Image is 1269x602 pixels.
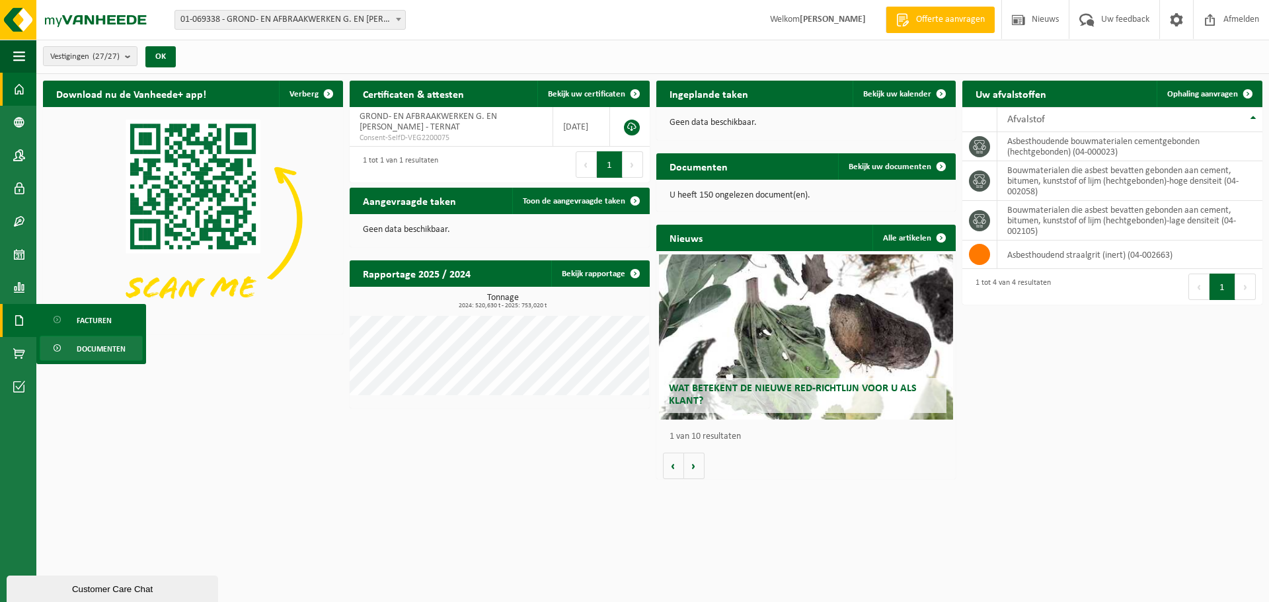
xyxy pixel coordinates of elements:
[597,151,623,178] button: 1
[962,81,1059,106] h2: Uw afvalstoffen
[1157,81,1261,107] a: Ophaling aanvragen
[350,81,477,106] h2: Certificaten & attesten
[145,46,176,67] button: OK
[656,81,761,106] h2: Ingeplande taken
[853,81,954,107] a: Bekijk uw kalender
[40,307,143,332] a: Facturen
[863,90,931,98] span: Bekijk uw kalender
[363,225,636,235] p: Geen data beschikbaar.
[553,107,611,147] td: [DATE]
[997,201,1262,241] td: bouwmaterialen die asbest bevatten gebonden aan cement, bitumen, kunststof of lijm (hechtgebonden...
[997,161,1262,201] td: bouwmaterialen die asbest bevatten gebonden aan cement, bitumen, kunststof of lijm (hechtgebonden...
[663,453,684,479] button: Vorige
[77,336,126,361] span: Documenten
[537,81,648,107] a: Bekijk uw certificaten
[43,46,137,66] button: Vestigingen(27/27)
[548,90,625,98] span: Bekijk uw certificaten
[523,197,625,206] span: Toon de aangevraagde taken
[913,13,988,26] span: Offerte aanvragen
[40,336,143,361] a: Documenten
[670,191,943,200] p: U heeft 150 ongelezen document(en).
[659,254,953,420] a: Wat betekent de nieuwe RED-richtlijn voor u als klant?
[669,383,917,406] span: Wat betekent de nieuwe RED-richtlijn voor u als klant?
[670,432,950,441] p: 1 van 10 resultaten
[551,260,648,287] a: Bekijk rapportage
[77,308,112,333] span: Facturen
[1007,114,1045,125] span: Afvalstof
[886,7,995,33] a: Offerte aanvragen
[279,81,342,107] button: Verberg
[93,52,120,61] count: (27/27)
[1167,90,1238,98] span: Ophaling aanvragen
[350,260,484,286] h2: Rapportage 2025 / 2024
[289,90,319,98] span: Verberg
[656,225,716,250] h2: Nieuws
[969,272,1051,301] div: 1 tot 4 van 4 resultaten
[623,151,643,178] button: Next
[360,133,543,143] span: Consent-SelfD-VEG2200075
[997,241,1262,269] td: asbesthoudend straalgrit (inert) (04-002663)
[350,188,469,213] h2: Aangevraagde taken
[684,453,705,479] button: Volgende
[1188,274,1210,300] button: Previous
[512,188,648,214] a: Toon de aangevraagde taken
[360,112,497,132] span: GROND- EN AFBRAAKWERKEN G. EN [PERSON_NAME] - TERNAT
[43,81,219,106] h2: Download nu de Vanheede+ app!
[175,11,405,29] span: 01-069338 - GROND- EN AFBRAAKWERKEN G. EN A. DE MEUTER - TERNAT
[576,151,597,178] button: Previous
[1210,274,1235,300] button: 1
[50,47,120,67] span: Vestigingen
[872,225,954,251] a: Alle artikelen
[356,303,650,309] span: 2024: 520,630 t - 2025: 753,020 t
[43,107,343,332] img: Download de VHEPlus App
[7,573,221,602] iframe: chat widget
[356,150,438,179] div: 1 tot 1 van 1 resultaten
[1235,274,1256,300] button: Next
[670,118,943,128] p: Geen data beschikbaar.
[838,153,954,180] a: Bekijk uw documenten
[997,132,1262,161] td: asbesthoudende bouwmaterialen cementgebonden (hechtgebonden) (04-000023)
[356,293,650,309] h3: Tonnage
[656,153,741,179] h2: Documenten
[174,10,406,30] span: 01-069338 - GROND- EN AFBRAAKWERKEN G. EN A. DE MEUTER - TERNAT
[849,163,931,171] span: Bekijk uw documenten
[800,15,866,24] strong: [PERSON_NAME]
